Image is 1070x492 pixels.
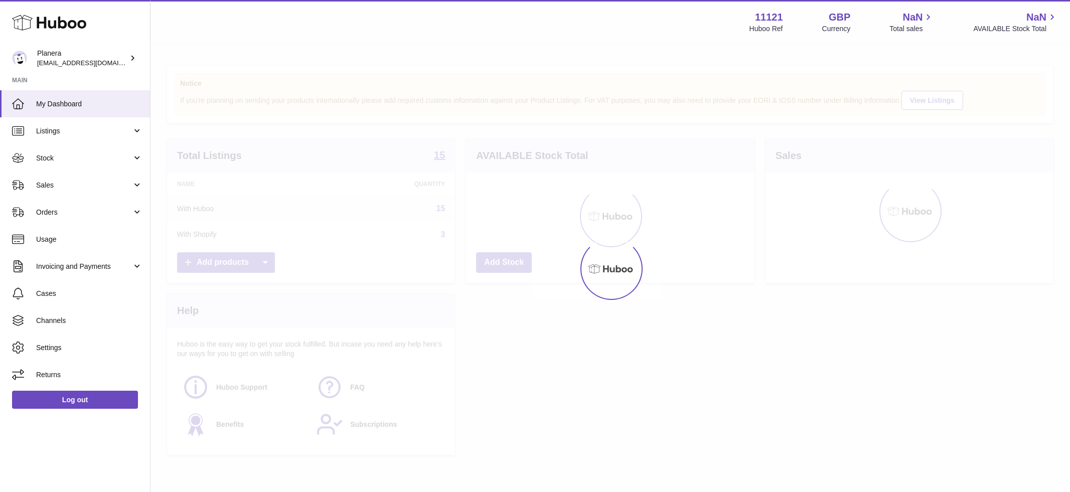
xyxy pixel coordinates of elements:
span: Channels [36,316,142,325]
span: Returns [36,370,142,380]
strong: 11121 [755,11,783,24]
img: saiyani@planera.care [12,51,27,66]
div: Planera [37,49,127,68]
a: Log out [12,391,138,409]
span: My Dashboard [36,99,142,109]
span: [EMAIL_ADDRESS][DOMAIN_NAME] [37,59,147,67]
span: NaN [1026,11,1046,24]
span: NaN [902,11,923,24]
a: NaN Total sales [889,11,934,34]
span: Listings [36,126,132,136]
span: Sales [36,181,132,190]
span: Total sales [889,24,934,34]
span: Invoicing and Payments [36,262,132,271]
span: Usage [36,235,142,244]
span: Cases [36,289,142,298]
span: Orders [36,208,132,217]
span: Settings [36,343,142,353]
span: AVAILABLE Stock Total [973,24,1058,34]
div: Currency [822,24,851,34]
span: Stock [36,153,132,163]
a: NaN AVAILABLE Stock Total [973,11,1058,34]
div: Huboo Ref [749,24,783,34]
strong: GBP [829,11,850,24]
